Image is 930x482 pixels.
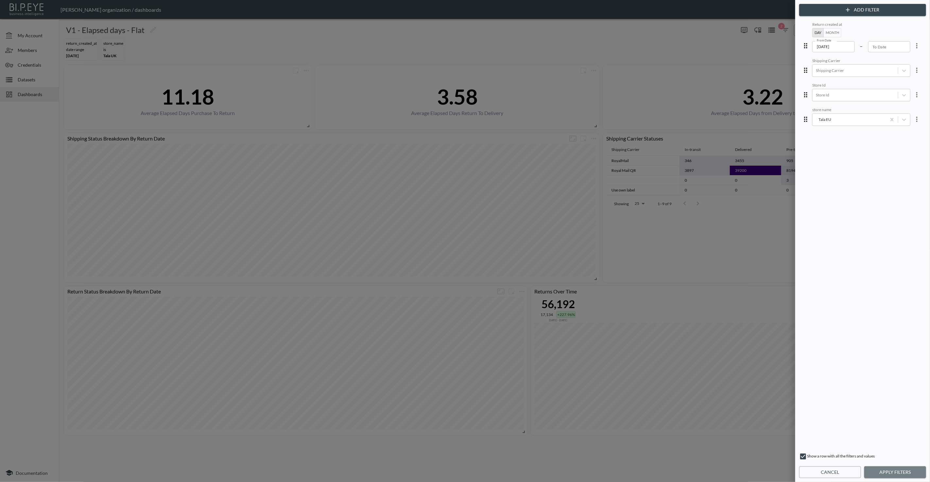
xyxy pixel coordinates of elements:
[812,22,923,52] div: 2025-02-01
[812,22,910,28] div: Return created at
[864,466,926,478] button: Apply Filters
[910,64,923,77] button: more
[868,41,911,52] input: YYYY-MM-DD
[910,113,923,126] button: more
[799,453,926,463] div: Show a row with all the filters and values
[860,42,863,50] p: –
[812,41,855,52] input: YYYY-MM-DD
[910,39,923,52] button: more
[823,28,841,37] button: Month
[812,28,824,37] button: Day
[812,83,910,89] div: Store Id
[910,88,923,101] button: more
[816,116,883,123] div: Tala EU
[799,4,926,16] button: Add Filter
[799,466,861,478] button: Cancel
[812,107,910,113] div: store name
[812,58,910,64] div: Shipping Carrier
[817,38,831,42] label: From Date
[812,107,923,126] div: Tala EU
